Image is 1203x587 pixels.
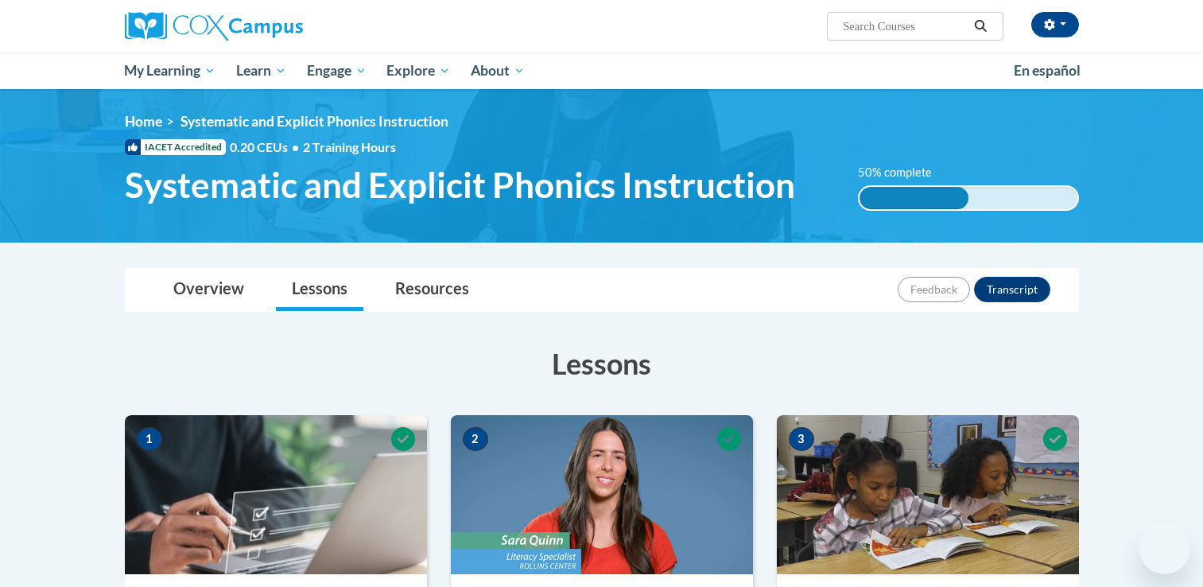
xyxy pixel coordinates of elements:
span: 2 [463,427,488,451]
a: Cox Campus [125,12,427,41]
a: My Learning [114,52,227,89]
h3: Lessons [125,344,1079,383]
img: Course Image [777,415,1079,574]
span: Learn [236,61,286,80]
span: About [471,61,525,80]
button: Feedback [898,277,970,302]
span: 0.20 CEUs [230,138,303,156]
span: 2 Training Hours [303,139,396,154]
a: Engage [297,52,377,89]
img: Cox Campus [125,12,303,41]
a: Resources [379,269,485,311]
a: Lessons [276,269,363,311]
button: Account Settings [1031,12,1079,37]
input: Search Courses [841,17,968,36]
iframe: Button to launch messaging window [1139,523,1190,574]
a: Explore [376,52,460,89]
span: Systematic and Explicit Phonics Instruction [180,113,448,130]
button: Transcript [974,277,1050,302]
span: En español [1014,62,1081,79]
img: Course Image [125,415,427,574]
img: Course Image [451,415,753,574]
span: 3 [789,427,814,451]
a: Home [125,113,162,130]
a: Overview [157,269,260,311]
span: IACET Accredited [125,139,226,155]
a: About [460,52,535,89]
a: Learn [226,52,297,89]
label: 50% complete [858,164,949,181]
span: Systematic and Explicit Phonics Instruction [125,164,795,206]
span: 1 [137,427,162,451]
div: 50% complete [860,187,968,209]
span: Explore [386,61,450,80]
a: En español [1003,54,1091,87]
span: • [292,139,299,154]
span: My Learning [124,61,215,80]
span: Engage [307,61,367,80]
button: Search [968,17,992,36]
div: Main menu [101,52,1103,89]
